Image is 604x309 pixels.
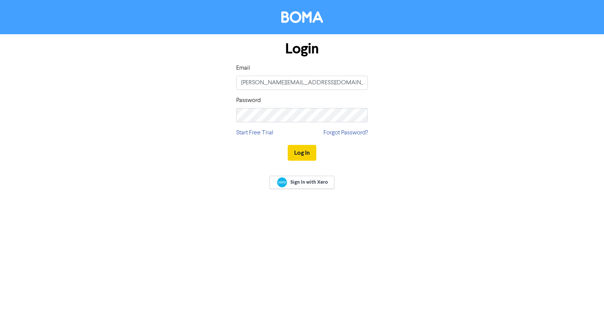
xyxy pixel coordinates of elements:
img: Xero logo [277,177,287,187]
a: Sign In with Xero [270,176,334,189]
img: BOMA Logo [281,11,323,23]
label: Email [236,64,250,73]
a: Start Free Trial [236,128,273,137]
h1: Login [236,40,368,58]
a: Forgot Password? [323,128,368,137]
label: Password [236,96,261,105]
span: Sign In with Xero [290,179,328,186]
button: Log In [288,145,316,161]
